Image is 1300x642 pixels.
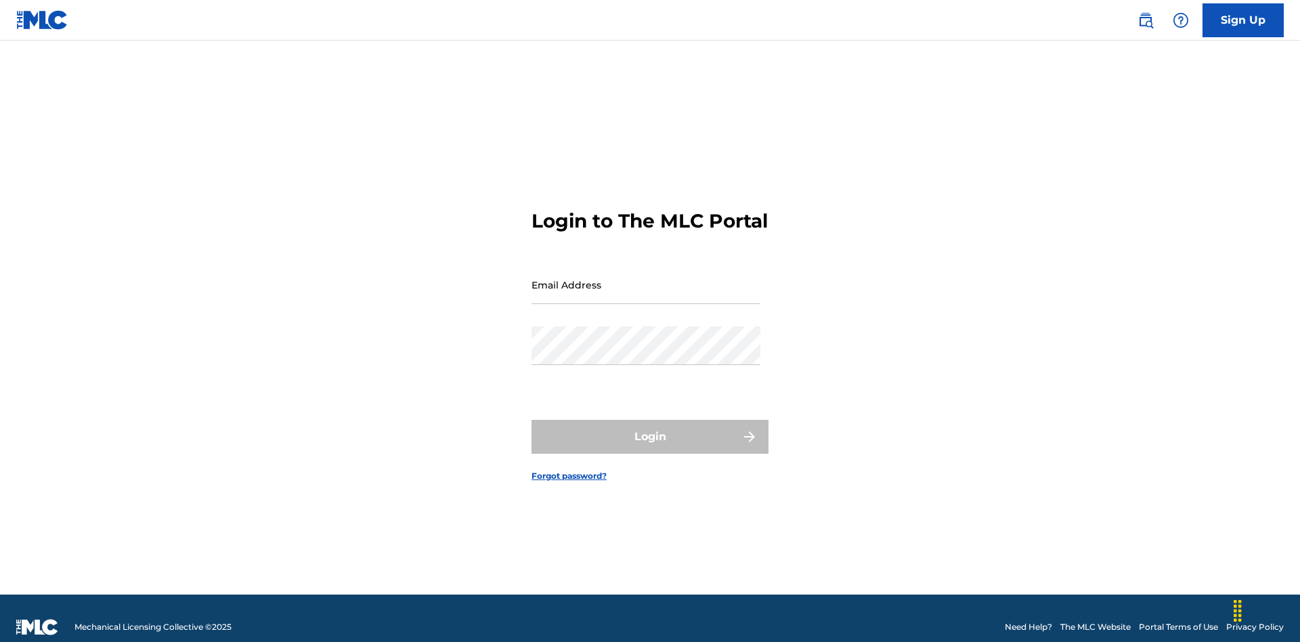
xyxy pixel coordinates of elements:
img: MLC Logo [16,10,68,30]
a: Forgot password? [532,470,607,482]
a: Public Search [1132,7,1159,34]
img: search [1137,12,1154,28]
h3: Login to The MLC Portal [532,209,768,233]
a: The MLC Website [1060,621,1131,633]
a: Need Help? [1005,621,1052,633]
iframe: Chat Widget [1232,577,1300,642]
a: Portal Terms of Use [1139,621,1218,633]
a: Privacy Policy [1226,621,1284,633]
img: help [1173,12,1189,28]
div: Help [1167,7,1194,34]
a: Sign Up [1202,3,1284,37]
div: Drag [1227,591,1249,631]
span: Mechanical Licensing Collective © 2025 [74,621,232,633]
img: logo [16,619,58,635]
